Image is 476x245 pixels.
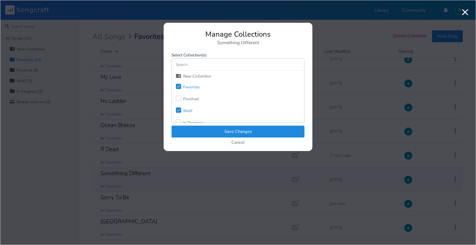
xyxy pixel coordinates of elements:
[183,85,200,89] div: Favorites
[183,74,211,78] div: New Collection
[172,126,304,138] button: Save Changes
[183,121,204,125] div: In Progress
[183,97,199,101] div: Finished
[172,59,304,71] input: Search
[172,53,304,57] label: Select Collection(s)
[172,31,304,38] div: Manage Collections
[231,140,245,146] button: Cancel
[172,41,304,45] div: Something Different
[183,109,193,113] div: Shelf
